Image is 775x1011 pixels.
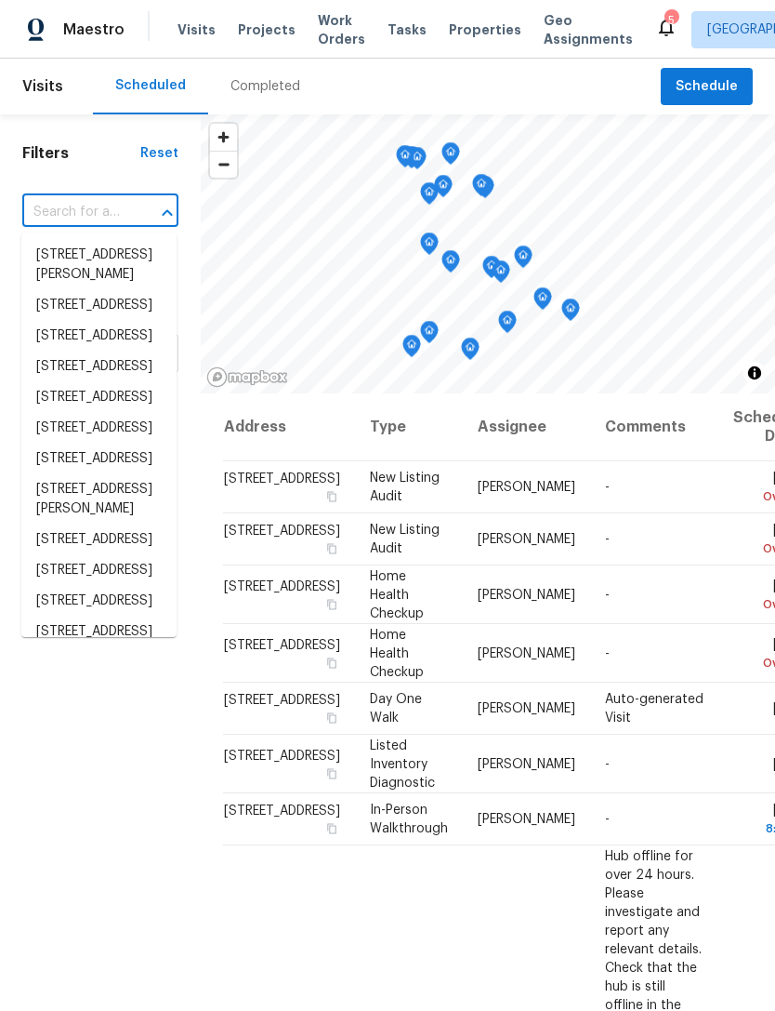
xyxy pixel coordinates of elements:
[355,393,463,461] th: Type
[238,20,296,39] span: Projects
[387,23,427,36] span: Tasks
[370,472,440,503] span: New Listing Audit
[224,472,340,486] span: [STREET_ADDRESS]
[605,481,610,494] span: -
[210,151,237,178] button: Zoom out
[478,757,575,770] span: [PERSON_NAME]
[441,142,460,171] div: Map marker
[749,363,760,383] span: Toggle attribution
[323,595,340,612] button: Copy Address
[441,250,460,279] div: Map marker
[323,820,340,837] button: Copy Address
[449,20,521,39] span: Properties
[21,617,177,667] li: [STREET_ADDRESS][PERSON_NAME]
[224,694,340,707] span: [STREET_ADDRESS]
[323,710,340,726] button: Copy Address
[21,382,177,413] li: [STREET_ADDRESS]
[434,175,453,204] div: Map marker
[482,256,501,285] div: Map marker
[420,233,439,261] div: Map marker
[544,11,633,48] span: Geo Assignments
[478,702,575,715] span: [PERSON_NAME]
[22,144,140,163] h1: Filters
[420,321,439,350] div: Map marker
[472,174,491,203] div: Map marker
[478,813,575,826] span: [PERSON_NAME]
[140,144,178,163] div: Reset
[478,646,575,659] span: [PERSON_NAME]
[323,488,340,505] button: Copy Address
[605,757,610,770] span: -
[21,474,177,525] li: [STREET_ADDRESS][PERSON_NAME]
[402,335,421,364] div: Map marker
[561,299,580,327] div: Map marker
[22,198,126,227] input: Search for an address...
[661,68,753,106] button: Schedule
[370,524,440,555] span: New Listing Audit
[22,66,63,107] span: Visits
[154,200,180,226] button: Close
[605,813,610,826] span: -
[323,765,340,781] button: Copy Address
[370,693,422,725] span: Day One Walk
[370,628,424,678] span: Home Health Checkup
[318,11,365,48] span: Work Orders
[206,366,288,388] a: Mapbox homepage
[396,145,414,174] div: Map marker
[323,654,340,671] button: Copy Address
[21,525,177,555] li: [STREET_ADDRESS]
[478,481,575,494] span: [PERSON_NAME]
[370,569,424,619] span: Home Health Checkup
[463,393,590,461] th: Assignee
[21,413,177,444] li: [STREET_ADDRESS]
[676,75,738,99] span: Schedule
[224,638,340,651] span: [STREET_ADDRESS]
[224,805,340,818] span: [STREET_ADDRESS]
[210,124,237,151] button: Zoom in
[21,555,177,586] li: [STREET_ADDRESS]
[115,76,186,95] div: Scheduled
[230,77,300,96] div: Completed
[590,393,718,461] th: Comments
[21,290,177,321] li: [STREET_ADDRESS]
[420,182,439,211] div: Map marker
[21,321,177,352] li: [STREET_ADDRESS]
[478,588,575,601] span: [PERSON_NAME]
[21,240,177,290] li: [STREET_ADDRESS][PERSON_NAME]
[461,338,479,366] div: Map marker
[492,260,510,289] div: Map marker
[664,11,677,30] div: 5
[21,352,177,382] li: [STREET_ADDRESS]
[370,738,435,789] span: Listed Inventory Diagnostic
[605,693,703,725] span: Auto-generated Visit
[21,586,177,617] li: [STREET_ADDRESS]
[323,540,340,557] button: Copy Address
[478,533,575,546] span: [PERSON_NAME]
[498,311,517,339] div: Map marker
[224,749,340,762] span: [STREET_ADDRESS]
[210,152,237,178] span: Zoom out
[605,533,610,546] span: -
[605,588,610,601] span: -
[224,579,340,592] span: [STREET_ADDRESS]
[605,646,610,659] span: -
[370,804,448,835] span: In-Person Walkthrough
[514,246,532,274] div: Map marker
[408,147,427,176] div: Map marker
[63,20,125,39] span: Maestro
[743,362,766,384] button: Toggle attribution
[177,20,216,39] span: Visits
[223,393,355,461] th: Address
[21,444,177,474] li: [STREET_ADDRESS]
[224,525,340,538] span: [STREET_ADDRESS]
[533,287,552,316] div: Map marker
